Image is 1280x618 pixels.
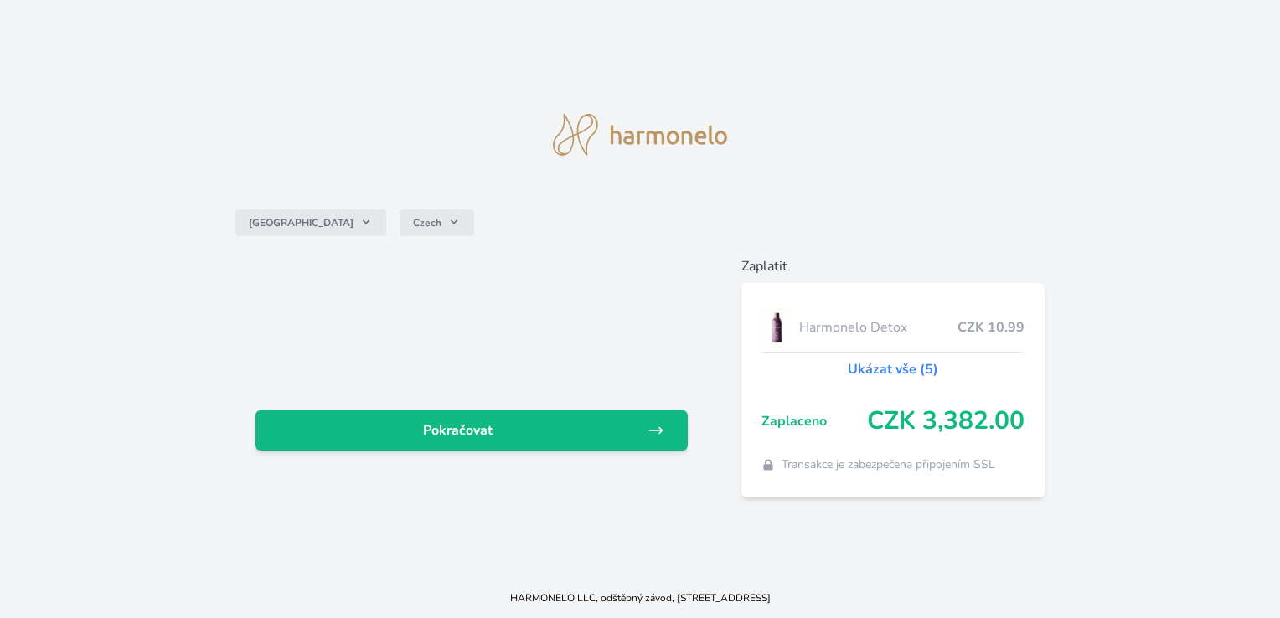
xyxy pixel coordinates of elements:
[761,306,793,348] img: DETOX_se_stinem_x-lo.jpg
[761,411,867,431] span: Zaplaceno
[269,420,647,440] span: Pokračovat
[782,456,995,473] span: Transakce je zabezpečena připojením SSL
[235,209,386,236] button: [GEOGRAPHIC_DATA]
[553,114,727,156] img: logo.svg
[413,216,441,229] span: Czech
[255,410,687,451] a: Pokračovat
[799,317,957,337] span: Harmonelo Detox
[400,209,474,236] button: Czech
[957,317,1025,337] span: CZK 10.99
[249,216,354,229] span: [GEOGRAPHIC_DATA]
[867,406,1025,436] span: CZK 3,382.00
[848,359,938,379] a: Ukázat vše (5)
[741,256,1045,276] h6: Zaplatit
